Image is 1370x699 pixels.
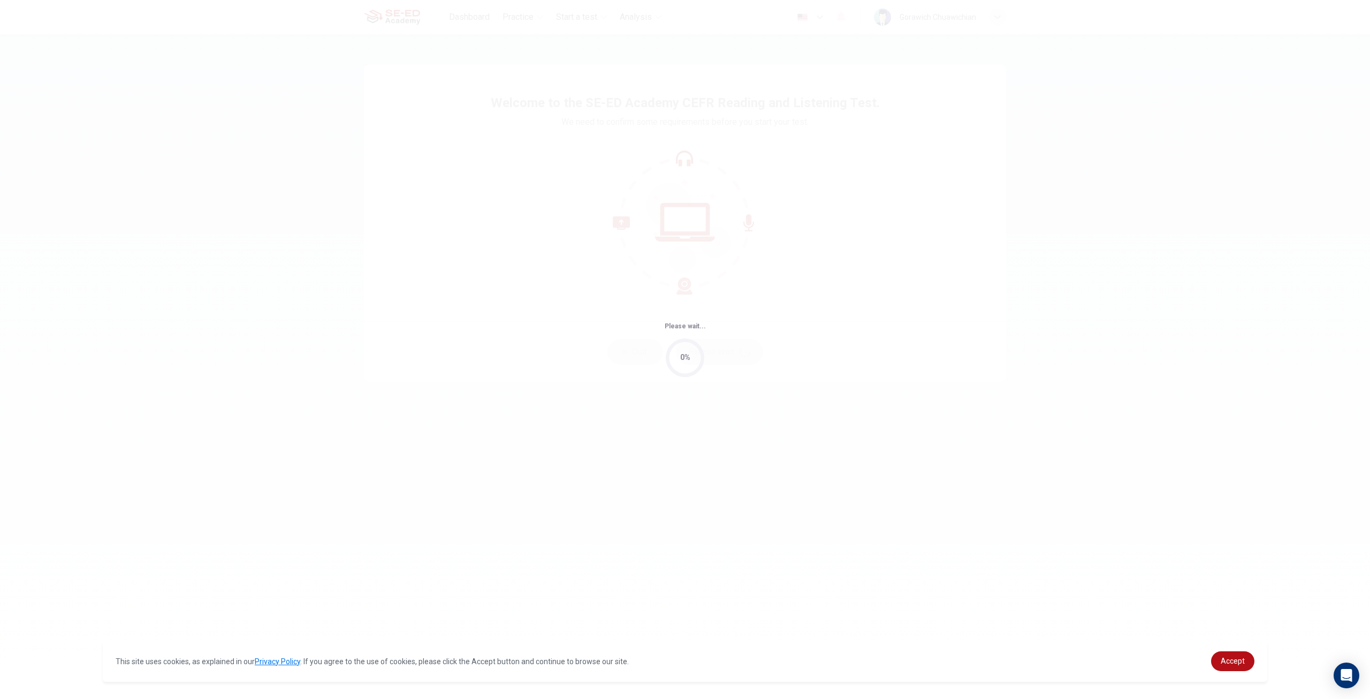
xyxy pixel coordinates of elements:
[680,351,690,364] div: 0%
[665,322,706,330] span: Please wait...
[1334,663,1359,688] div: Open Intercom Messenger
[116,657,629,666] span: This site uses cookies, as explained in our . If you agree to the use of cookies, please click th...
[1221,657,1245,665] span: Accept
[103,641,1267,682] div: cookieconsent
[1211,651,1254,671] a: dismiss cookie message
[255,657,300,666] a: Privacy Policy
